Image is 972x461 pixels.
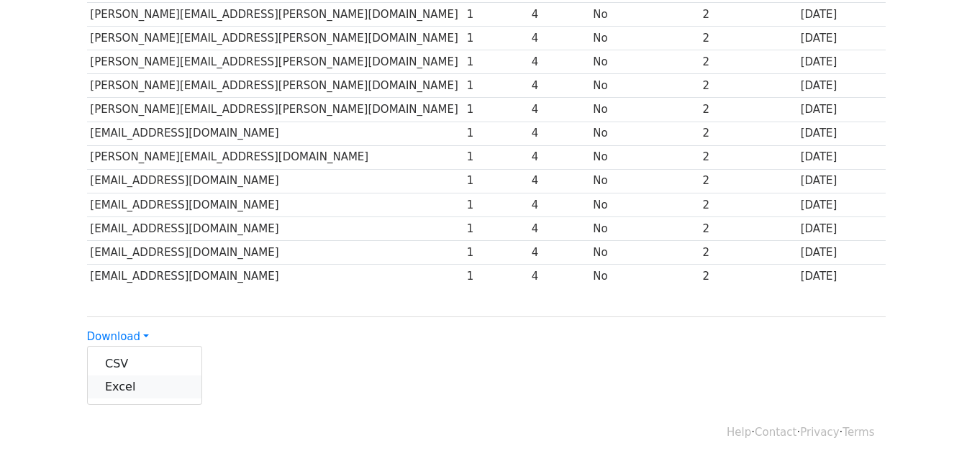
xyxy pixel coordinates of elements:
a: Excel [88,375,201,398]
td: 4 [528,216,590,240]
td: [PERSON_NAME][EMAIL_ADDRESS][PERSON_NAME][DOMAIN_NAME] [87,3,463,27]
td: [PERSON_NAME][EMAIL_ADDRESS][PERSON_NAME][DOMAIN_NAME] [87,27,463,50]
td: 1 [463,3,528,27]
a: Download [87,330,149,343]
td: 4 [528,145,590,169]
td: [EMAIL_ADDRESS][DOMAIN_NAME] [87,122,463,145]
td: [EMAIL_ADDRESS][DOMAIN_NAME] [87,193,463,216]
td: 4 [528,265,590,288]
td: [DATE] [797,27,886,50]
td: [EMAIL_ADDRESS][DOMAIN_NAME] [87,169,463,193]
td: 2 [699,74,797,98]
a: Help [727,426,751,439]
td: [PERSON_NAME][EMAIL_ADDRESS][PERSON_NAME][DOMAIN_NAME] [87,50,463,74]
td: [DATE] [797,3,886,27]
td: 2 [699,193,797,216]
td: 2 [699,216,797,240]
td: 1 [463,265,528,288]
td: 2 [699,169,797,193]
td: 2 [699,145,797,169]
td: [EMAIL_ADDRESS][DOMAIN_NAME] [87,240,463,264]
td: 1 [463,122,528,145]
td: No [590,169,699,193]
td: No [590,216,699,240]
td: 4 [528,240,590,264]
td: No [590,265,699,288]
td: 1 [463,27,528,50]
td: [DATE] [797,122,886,145]
td: [DATE] [797,169,886,193]
td: 1 [463,169,528,193]
td: [PERSON_NAME][EMAIL_ADDRESS][PERSON_NAME][DOMAIN_NAME] [87,74,463,98]
td: 4 [528,122,590,145]
a: Contact [755,426,796,439]
td: No [590,193,699,216]
td: [DATE] [797,145,886,169]
td: 1 [463,216,528,240]
td: [DATE] [797,50,886,74]
td: [DATE] [797,193,886,216]
td: 4 [528,50,590,74]
td: [DATE] [797,98,886,122]
td: [DATE] [797,74,886,98]
td: No [590,145,699,169]
td: [DATE] [797,265,886,288]
td: 2 [699,122,797,145]
td: 4 [528,169,590,193]
td: [EMAIL_ADDRESS][DOMAIN_NAME] [87,265,463,288]
td: [DATE] [797,216,886,240]
td: 2 [699,265,797,288]
td: 2 [699,98,797,122]
td: [PERSON_NAME][EMAIL_ADDRESS][PERSON_NAME][DOMAIN_NAME] [87,98,463,122]
td: 1 [463,193,528,216]
td: 2 [699,3,797,27]
a: Privacy [800,426,839,439]
td: No [590,74,699,98]
td: No [590,240,699,264]
td: 2 [699,27,797,50]
td: [DATE] [797,240,886,264]
td: 1 [463,50,528,74]
td: 4 [528,98,590,122]
td: No [590,98,699,122]
td: No [590,3,699,27]
a: Terms [842,426,874,439]
td: No [590,50,699,74]
td: [EMAIL_ADDRESS][DOMAIN_NAME] [87,216,463,240]
td: 1 [463,240,528,264]
a: CSV [88,352,201,375]
td: 4 [528,3,590,27]
td: 2 [699,50,797,74]
td: 4 [528,193,590,216]
td: No [590,27,699,50]
td: 4 [528,74,590,98]
td: 2 [699,240,797,264]
td: 1 [463,74,528,98]
td: No [590,122,699,145]
td: [PERSON_NAME][EMAIL_ADDRESS][DOMAIN_NAME] [87,145,463,169]
iframe: Chat Widget [900,392,972,461]
td: 1 [463,145,528,169]
td: 4 [528,27,590,50]
td: 1 [463,98,528,122]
